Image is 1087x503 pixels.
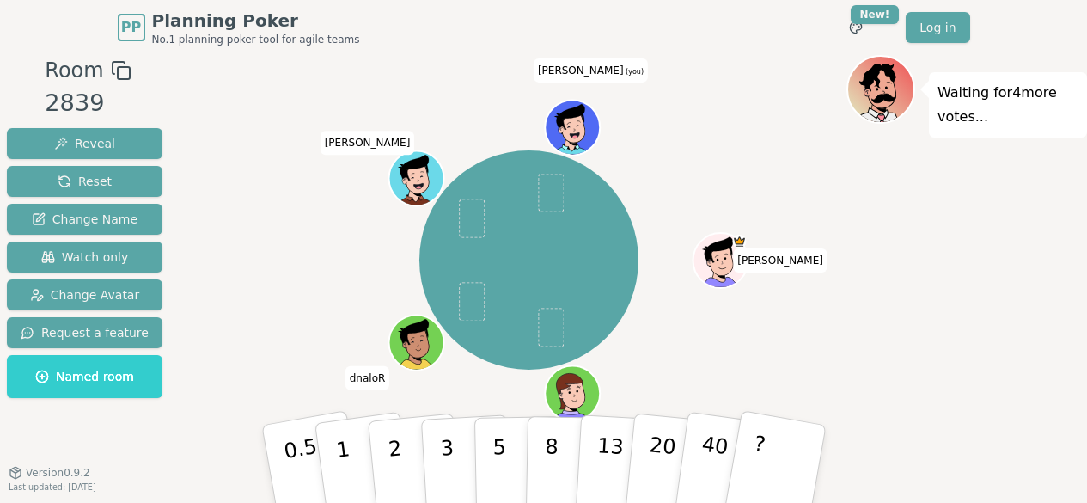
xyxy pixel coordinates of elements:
[906,12,969,43] a: Log in
[7,204,162,235] button: Change Name
[21,324,149,341] span: Request a feature
[345,365,390,390] span: Click to change your name
[58,173,112,190] span: Reset
[45,55,103,86] span: Room
[840,12,871,43] button: New!
[937,81,1078,129] p: Waiting for 4 more votes...
[9,482,96,492] span: Last updated: [DATE]
[7,166,162,197] button: Reset
[7,317,162,348] button: Request a feature
[121,17,141,38] span: PP
[851,5,900,24] div: New!
[41,248,129,266] span: Watch only
[733,248,827,273] span: Click to change your name
[7,242,162,273] button: Watch only
[32,211,137,228] span: Change Name
[54,135,115,152] span: Reveal
[624,67,644,75] span: (you)
[45,86,131,121] div: 2839
[35,368,134,385] span: Named room
[7,279,162,310] button: Change Avatar
[152,33,360,46] span: No.1 planning poker tool for agile teams
[732,235,746,248] span: James is the host
[534,58,648,82] span: Click to change your name
[321,131,415,155] span: Click to change your name
[118,9,360,46] a: PPPlanning PokerNo.1 planning poker tool for agile teams
[30,286,140,304] span: Change Avatar
[547,101,598,153] button: Click to change your avatar
[26,466,90,480] span: Version 0.9.2
[7,355,162,398] button: Named room
[7,128,162,159] button: Reveal
[152,9,360,33] span: Planning Poker
[9,466,90,480] button: Version0.9.2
